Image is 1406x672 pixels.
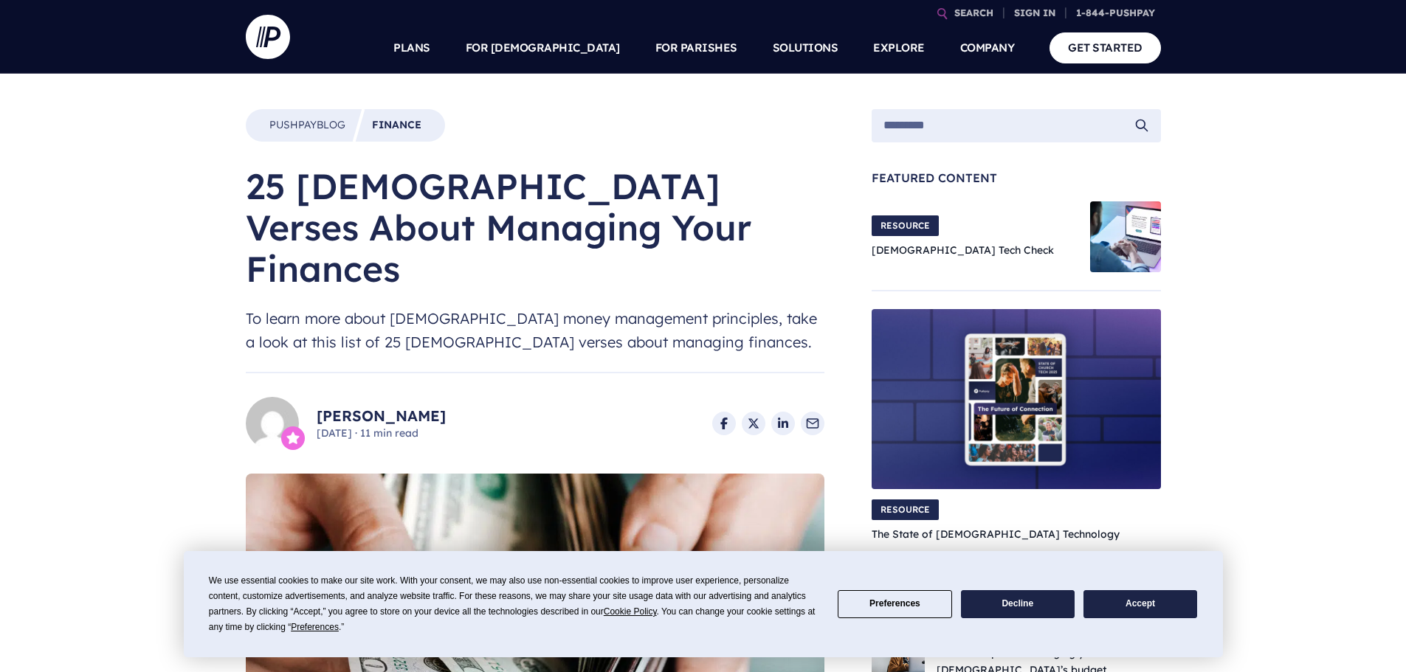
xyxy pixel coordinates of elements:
a: Finance [372,118,421,133]
span: Pushpay [269,118,317,131]
div: Cookie Consent Prompt [184,551,1223,657]
a: Share on X [742,412,765,435]
button: Decline [961,590,1075,619]
img: Alexa Franck [246,397,299,450]
a: EXPLORE [873,22,925,74]
a: PushpayBlog [269,118,345,133]
a: The State of [DEMOGRAPHIC_DATA] Technology [872,527,1120,541]
span: Featured Content [872,172,1161,184]
span: To learn more about [DEMOGRAPHIC_DATA] money management principles, take a look at this list of 2... [246,307,824,354]
a: FOR [DEMOGRAPHIC_DATA] [466,22,620,74]
button: Preferences [838,590,951,619]
a: SOLUTIONS [773,22,838,74]
span: RESOURCE [872,215,939,236]
a: Share on LinkedIn [771,412,795,435]
a: COMPANY [960,22,1015,74]
span: Preferences [291,622,339,632]
img: Church Tech Check Blog Hero Image [1090,201,1161,272]
a: PLANS [393,22,430,74]
a: Share via Email [801,412,824,435]
span: RESOURCE [872,499,939,520]
a: [PERSON_NAME] [317,406,446,426]
a: [DEMOGRAPHIC_DATA] Tech Check [872,243,1054,257]
span: [DATE] 11 min read [317,426,446,441]
span: Cookie Policy [604,606,657,617]
button: Accept [1083,590,1197,619]
a: GET STARTED [1050,32,1161,63]
h1: 25 [DEMOGRAPHIC_DATA] Verses About Managing Your Finances [246,165,824,289]
a: Share on Facebook [712,412,736,435]
a: FOR PARISHES [655,22,737,74]
div: We use essential cookies to make our site work. With your consent, we may also use non-essential ... [209,573,820,635]
span: · [355,426,357,440]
